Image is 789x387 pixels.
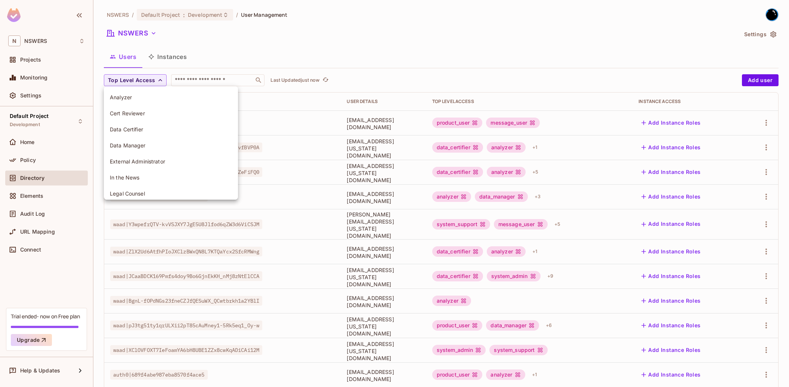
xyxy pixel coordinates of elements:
span: In the News [110,174,232,181]
span: Cert Reviewer [110,110,232,117]
span: Data Certifier [110,126,232,133]
span: Legal Counsel [110,190,232,197]
span: Analyzer [110,94,232,101]
span: Data Manager [110,142,232,149]
span: External Administrator [110,158,232,165]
